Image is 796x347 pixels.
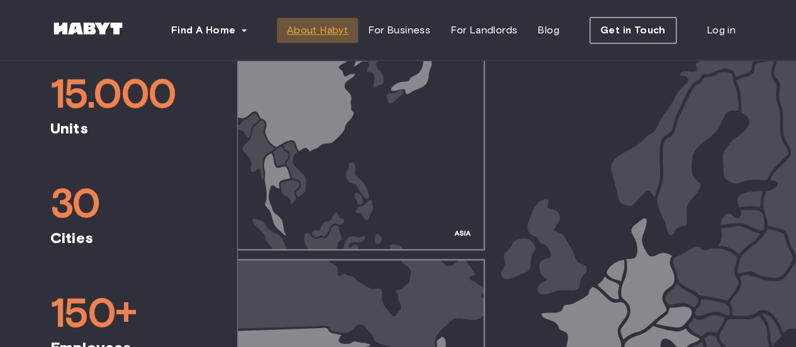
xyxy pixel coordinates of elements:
[50,288,187,338] span: 150+
[161,18,258,43] button: Find A Home
[707,23,736,38] span: Log in
[600,23,666,38] span: Get in Touch
[50,178,187,229] span: 30
[527,18,569,43] a: Blog
[50,119,187,138] span: Units
[50,22,126,35] img: Habyt
[451,23,517,38] span: For Landlords
[368,23,430,38] span: For Business
[287,23,348,38] span: About Habyt
[50,229,187,247] span: Cities
[537,23,559,38] span: Blog
[440,18,527,43] a: For Landlords
[171,23,235,38] span: Find A Home
[697,18,746,43] a: Log in
[50,69,187,119] span: 15.000
[277,18,358,43] a: About Habyt
[358,18,440,43] a: For Business
[590,17,676,43] button: Get in Touch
